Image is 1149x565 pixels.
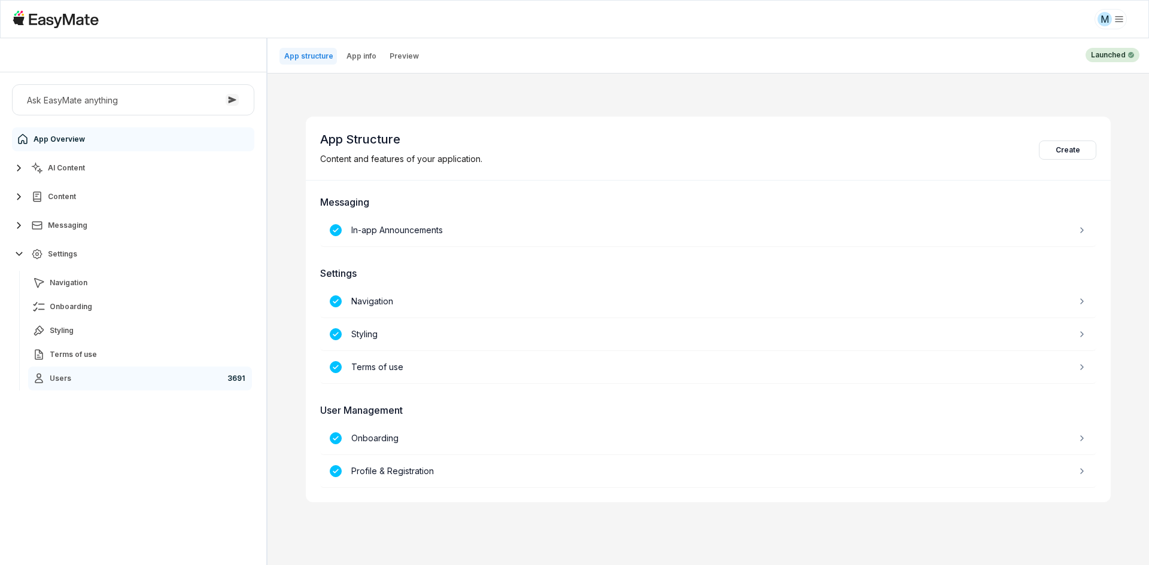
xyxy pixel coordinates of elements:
button: Ask EasyMate anything [12,84,254,115]
p: Preview [390,51,419,61]
button: AI Content [12,156,254,180]
a: Navigation [28,271,252,295]
a: Onboarding [320,422,1096,455]
p: Navigation [351,295,393,308]
span: App Overview [34,135,85,144]
button: Content [12,185,254,209]
a: Users3691 [28,367,252,390]
p: In-app Announcements [351,224,443,237]
p: Profile & Registration [351,465,434,478]
p: Content and features of your application. [320,152,482,166]
h3: User Management [320,403,1096,417]
h3: Messaging [320,195,1096,209]
span: Messaging [48,221,87,230]
p: Styling [351,328,378,341]
a: Navigation [320,285,1096,318]
div: M [1098,12,1112,26]
span: Navigation [50,278,87,288]
h3: Settings [320,266,1096,280]
button: Messaging [12,213,254,237]
a: In-app Announcements [320,214,1096,247]
span: Content [48,192,76,201]
span: Terms of use [50,350,97,359]
span: AI Content [48,163,85,173]
p: Onboarding [351,432,399,445]
span: 3691 [225,371,247,386]
p: Launched [1091,50,1126,60]
a: Styling [28,319,252,343]
a: App Overview [12,127,254,151]
a: Terms of use [320,351,1096,384]
a: Profile & Registration [320,455,1096,488]
span: Onboarding [50,302,92,311]
p: App structure [284,51,333,61]
span: Settings [48,249,77,259]
button: Settings [12,242,254,266]
a: Styling [320,318,1096,351]
p: App info [346,51,376,61]
span: Styling [50,326,74,335]
a: Onboarding [28,295,252,319]
a: Terms of use [28,343,252,367]
button: Create [1039,141,1096,160]
p: App Structure [320,131,482,148]
span: Users [50,374,71,383]
p: Terms of use [351,361,403,374]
